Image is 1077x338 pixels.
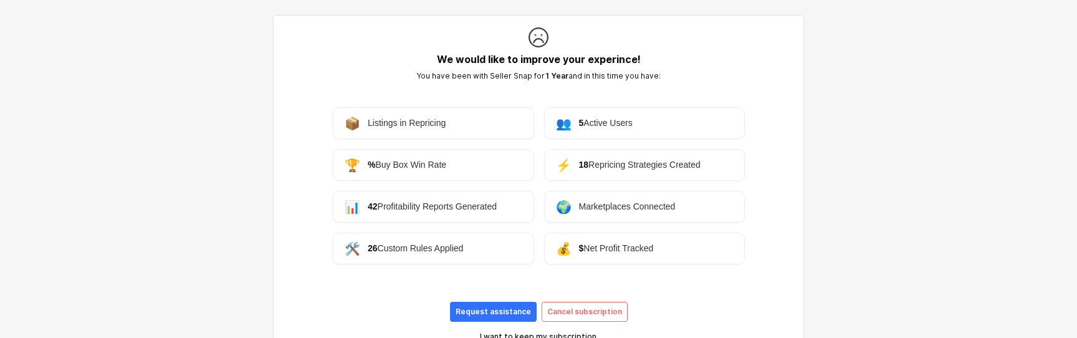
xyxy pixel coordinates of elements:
button: Cancel subscription [542,302,628,322]
p: Request assistance [456,307,531,317]
button: Request assistance [450,302,537,322]
h5: We would like to improve your experince! [290,53,787,65]
p: Cancel subscription [547,307,622,317]
strong: 1 Year [545,71,568,80]
p: You have been with Seller Snap for and in this time you have: [290,70,787,82]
